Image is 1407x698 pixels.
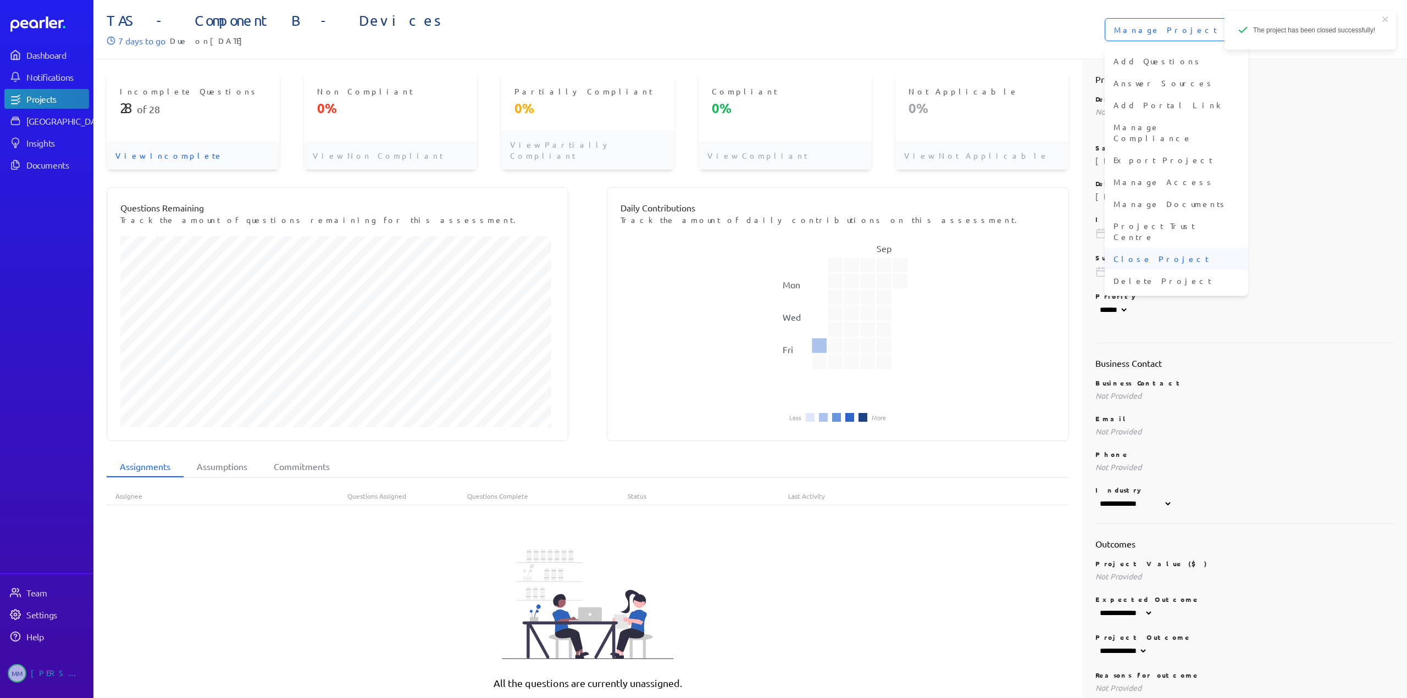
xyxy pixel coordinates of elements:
span: Not Provided [1095,683,1142,693]
p: Email [1095,414,1394,423]
p: View Incomplete [107,141,280,170]
span: Not Provided [1095,426,1142,436]
p: 0% [514,99,661,117]
p: Description [1095,94,1394,103]
p: Delivery Manager [1095,179,1394,188]
p: Priority [1095,292,1394,300]
p: View Compliant [699,141,872,170]
a: Dashboard [10,16,89,32]
li: Manage Access [1105,171,1248,193]
div: Questions Complete [467,492,628,500]
p: View Non Compliant [304,141,477,170]
span: Not Provided [1095,390,1142,400]
li: More [872,414,886,421]
p: Project Outcome [1095,633,1394,641]
text: Wed [783,311,801,322]
div: Assignee [107,492,347,500]
a: Settings [4,605,89,624]
li: Assumptions [184,456,261,477]
div: Last Activity [788,492,1029,500]
p: Track the amount of questions remaining for this assessment. [120,214,555,225]
span: 28 [149,103,160,115]
p: 7 days to go [118,34,165,47]
li: Commitments [261,456,343,477]
p: Business Contact [1095,378,1394,387]
li: Export Project [1105,149,1248,171]
div: Questions Assigned [347,492,468,500]
p: Questions Remaining [120,201,555,214]
p: Sales Manager [1095,143,1394,152]
li: Add Questions [1105,50,1248,72]
a: Help [4,627,89,646]
h2: Business Contact [1095,356,1394,370]
p: Not Applicable [909,86,1055,97]
p: View Partially Compliant [501,130,674,170]
div: Help [26,631,88,642]
span: Michelle Manuel [8,664,26,683]
h2: Outcomes [1095,537,1394,550]
p: Expected Outcome [1095,595,1394,604]
p: Partially Compliant [514,86,661,97]
span: The project has been closed successfully! [1253,26,1375,35]
a: Notifications [4,67,89,87]
p: 0% [317,99,464,117]
span: Due on [DATE] [170,34,248,47]
p: Non Compliant [317,86,464,97]
li: Manage Documents [1105,193,1248,215]
p: All the questions are currently unassigned. [494,677,682,690]
span: 28 [120,99,137,116]
a: Insights [4,133,89,153]
a: Documents [4,155,89,175]
text: Sep [877,243,891,254]
span: Not Provided [1095,571,1142,581]
div: Projects [26,93,88,104]
p: Project Value ($) [1095,559,1394,568]
p: View Not Applicable [895,141,1068,170]
p: Daily Contributions [621,201,1055,214]
p: Reasons for outcome [1095,671,1394,679]
button: close [1382,15,1389,24]
div: Insights [26,137,88,148]
div: Team [26,587,88,598]
p: Compliant [712,86,858,97]
span: TAS - Component B - Devices [107,12,750,30]
p: 0% [909,99,1055,117]
div: Settings [26,609,88,620]
a: Dashboard [4,45,89,65]
div: Notifications [26,71,88,82]
p: Phone [1095,450,1394,459]
li: Assignments [107,456,184,477]
div: [GEOGRAPHIC_DATA] [26,115,108,126]
a: Team [4,583,89,602]
span: Not Provided [1095,107,1142,116]
li: Manage Compliance [1105,116,1248,149]
div: [PERSON_NAME] [1095,155,1196,166]
li: Project Trust Centre [1105,215,1248,248]
div: Documents [26,159,88,170]
div: [PERSON_NAME] [1095,191,1196,202]
p: Industry [1095,485,1394,494]
a: [GEOGRAPHIC_DATA] [4,111,89,131]
p: of [120,99,267,117]
div: Status [628,492,788,500]
p: 0% [712,99,858,117]
a: MM[PERSON_NAME] [4,660,89,687]
div: [PERSON_NAME] [31,664,86,683]
li: Add Portal Link [1105,94,1248,116]
p: Incomplete Questions [120,86,267,97]
text: Mon [783,279,800,290]
div: Dashboard [26,49,88,60]
a: Projects [4,89,89,109]
li: Less [789,414,801,421]
span: Not Provided [1095,462,1142,472]
li: Answer Sources [1105,72,1248,94]
h2: Project Details [1095,72,1394,86]
p: Manage Project [1114,24,1217,35]
p: Internal Due Date [1095,215,1394,224]
li: Close Project [1105,248,1248,270]
text: Fri [783,344,793,355]
li: Delete Project [1105,270,1248,292]
p: Track the amount of daily contributions on this assessment. [621,214,1055,225]
p: Submisson Due Date [1095,253,1394,262]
